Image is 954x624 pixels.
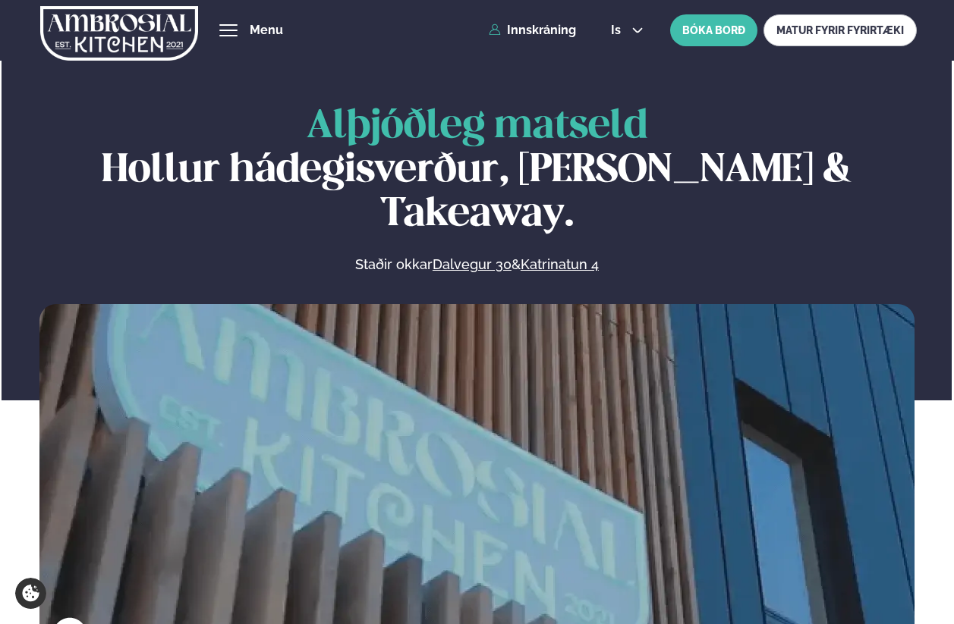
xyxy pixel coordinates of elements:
a: Katrinatun 4 [521,256,599,274]
a: MATUR FYRIR FYRIRTÆKI [764,14,917,46]
p: Staðir okkar & [190,256,764,274]
button: BÓKA BORÐ [670,14,757,46]
button: is [599,24,656,36]
a: Cookie settings [15,578,46,609]
span: is [611,24,625,36]
img: logo [40,2,198,64]
span: Alþjóðleg matseld [307,108,647,146]
h1: Hollur hádegisverður, [PERSON_NAME] & Takeaway. [39,105,915,237]
a: Innskráning [489,24,576,37]
button: hamburger [219,21,238,39]
a: Dalvegur 30 [433,256,512,274]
